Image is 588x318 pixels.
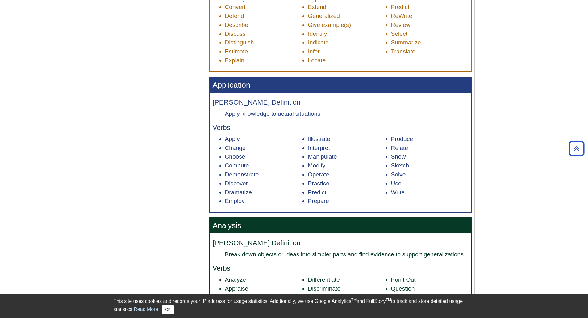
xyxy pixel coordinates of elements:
[391,135,468,144] li: Produce
[213,265,468,272] h4: Verbs
[391,293,468,302] li: Relate
[391,144,468,153] li: Relate
[308,21,385,30] li: Give example(s)
[225,250,468,258] dd: Break down objects or ideas into simpler parts and find evidence to support generalizations
[308,161,385,170] li: Modify
[225,135,302,144] li: Apply
[225,161,302,170] li: Compute
[213,99,468,106] h4: [PERSON_NAME] Definition
[391,152,468,161] li: Show
[308,152,385,161] li: Manipulate
[225,275,302,284] li: Analyze
[308,135,385,144] li: Illustrate
[391,38,468,47] li: Summarize
[386,298,391,302] sup: TM
[391,179,468,188] li: Use
[308,284,385,293] li: Discriminate
[225,109,468,118] dd: Apply knowledge to actual situations
[308,30,385,39] li: Identify
[308,47,385,56] li: Infer
[210,218,471,233] h3: Analysis
[213,239,468,247] h4: [PERSON_NAME] Definition
[134,307,158,312] a: Read More
[308,56,385,65] li: Locate
[225,47,302,56] li: Estimate
[391,275,468,284] li: Point Out
[308,38,385,47] li: Indicate
[225,170,302,179] li: Demonstrate
[391,170,468,179] li: Solve
[225,21,302,30] li: Describe
[308,188,385,197] li: Predict
[391,12,468,21] li: ReWrite
[225,284,302,293] li: Appraise
[391,3,468,12] li: Predict
[308,197,385,206] li: Prepare
[351,298,357,302] sup: TM
[308,275,385,284] li: Differentiate
[225,144,302,153] li: Change
[114,298,475,314] div: This site uses cookies and records your IP address for usage statistics. Additionally, we use Goo...
[225,30,302,39] li: Discuss
[308,12,385,21] li: Generalized
[308,293,385,302] li: Distinguish
[225,293,302,302] li: Breakdown
[567,144,586,153] a: Back to Top
[391,161,468,170] li: Sketch
[391,21,468,30] li: Review
[210,77,471,93] h3: Application
[225,179,302,188] li: Discover
[225,38,302,47] li: Distinguish
[391,188,468,197] li: Write
[308,144,385,153] li: Interpret
[225,56,302,65] li: Explain
[225,188,302,197] li: Dramatize
[308,3,385,12] li: Extend
[213,124,468,132] h4: Verbs
[308,179,385,188] li: Practice
[391,47,468,56] li: Translate
[225,3,302,12] li: Convert
[391,30,468,39] li: Select
[308,170,385,179] li: Operate
[225,152,302,161] li: Choose
[225,197,302,206] li: Employ
[162,305,174,314] button: Close
[391,284,468,293] li: Question
[225,12,302,21] li: Defend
